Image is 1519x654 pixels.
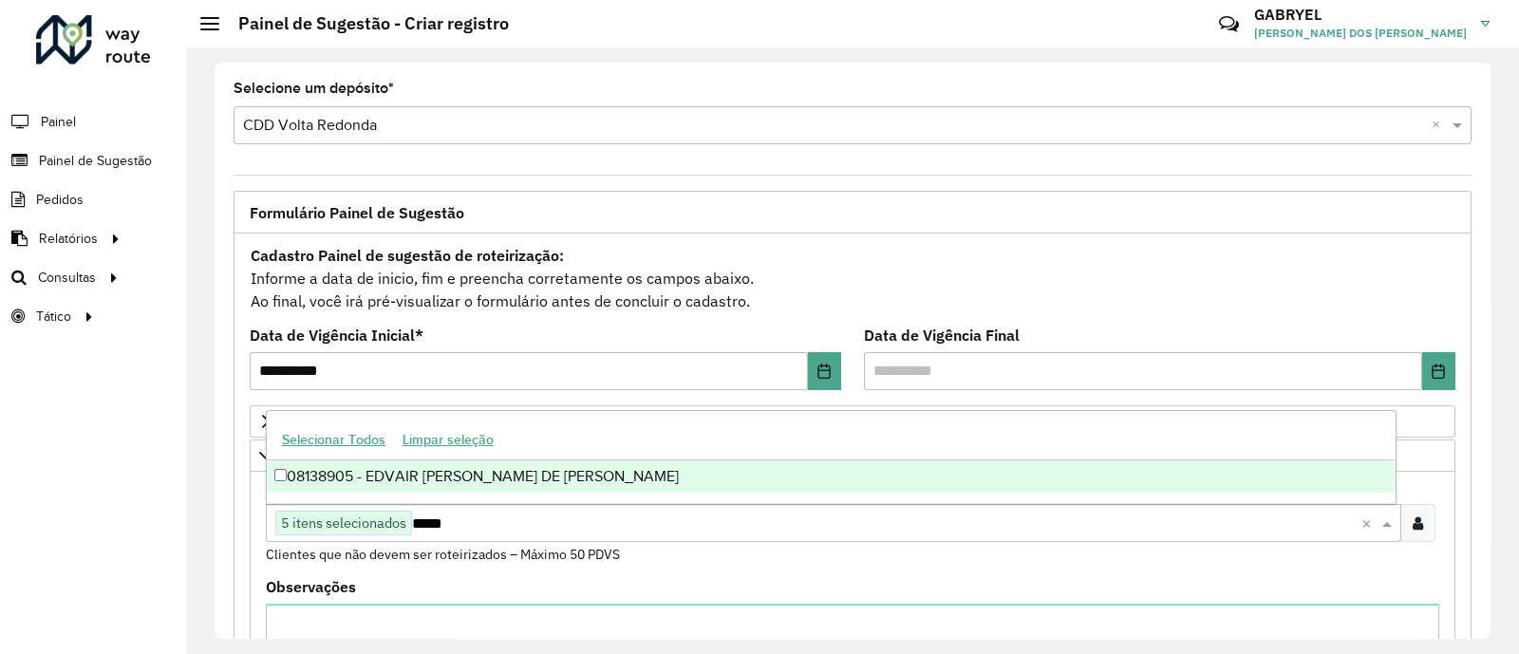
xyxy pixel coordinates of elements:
span: Clear all [1432,114,1448,137]
h3: GABRYEL [1254,6,1467,24]
ng-dropdown-panel: Options list [266,410,1397,504]
span: Painel de Sugestão [39,151,152,171]
button: Selecionar Todos [273,425,394,455]
span: Painel [41,112,76,132]
span: Relatórios [39,229,98,249]
span: Pedidos [36,190,84,210]
a: Priorizar Cliente - Não podem ficar no buffer [250,405,1455,438]
div: Informe a data de inicio, fim e preencha corretamente os campos abaixo. Ao final, você irá pré-vi... [250,243,1455,313]
button: Limpar seleção [394,425,502,455]
label: Data de Vigência Inicial [250,324,423,346]
span: Tático [36,307,71,327]
h2: Painel de Sugestão - Criar registro [219,13,509,34]
a: Preservar Cliente - Devem ficar no buffer, não roteirizar [250,439,1455,472]
div: 08138905 - EDVAIR [PERSON_NAME] DE [PERSON_NAME] [267,460,1396,493]
label: Observações [266,575,356,598]
a: Contato Rápido [1209,4,1249,45]
span: [PERSON_NAME] DOS [PERSON_NAME] [1254,25,1467,42]
span: 5 itens selecionados [276,512,411,534]
span: Consultas [38,268,96,288]
strong: Cadastro Painel de sugestão de roteirização: [251,246,564,265]
span: Clear all [1361,512,1378,534]
button: Choose Date [1422,352,1455,390]
small: Clientes que não devem ser roteirizados – Máximo 50 PDVS [266,546,620,563]
label: Selecione um depósito [234,77,394,100]
span: Formulário Painel de Sugestão [250,205,464,220]
label: Data de Vigência Final [864,324,1020,346]
button: Choose Date [808,352,841,390]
